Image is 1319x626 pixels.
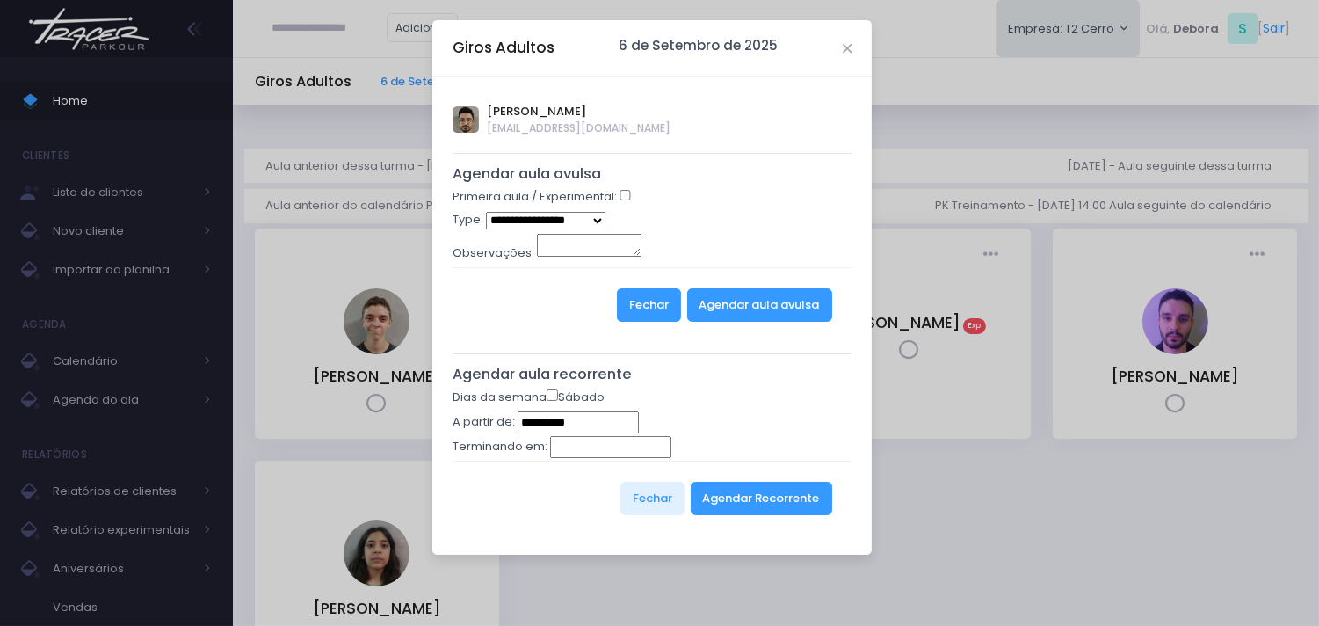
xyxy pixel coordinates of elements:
[453,37,554,59] h5: Giros Adultos
[453,389,852,535] form: Dias da semana
[453,211,483,229] label: Type:
[547,389,605,406] label: Sábado
[547,389,558,401] input: Sábado
[620,38,779,54] h6: 6 de Setembro de 2025
[843,44,852,53] button: Close
[687,288,832,322] button: Agendar aula avulsa
[488,120,671,136] span: [EMAIL_ADDRESS][DOMAIN_NAME]
[453,188,617,206] label: Primeira aula / Experimental:
[453,413,515,431] label: A partir de:
[453,165,852,183] h5: Agendar aula avulsa
[453,366,852,383] h5: Agendar aula recorrente
[488,103,671,120] span: [PERSON_NAME]
[453,244,534,262] label: Observações:
[691,482,832,515] button: Agendar Recorrente
[620,482,685,515] button: Fechar
[617,288,681,322] button: Fechar
[453,438,547,455] label: Terminando em:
